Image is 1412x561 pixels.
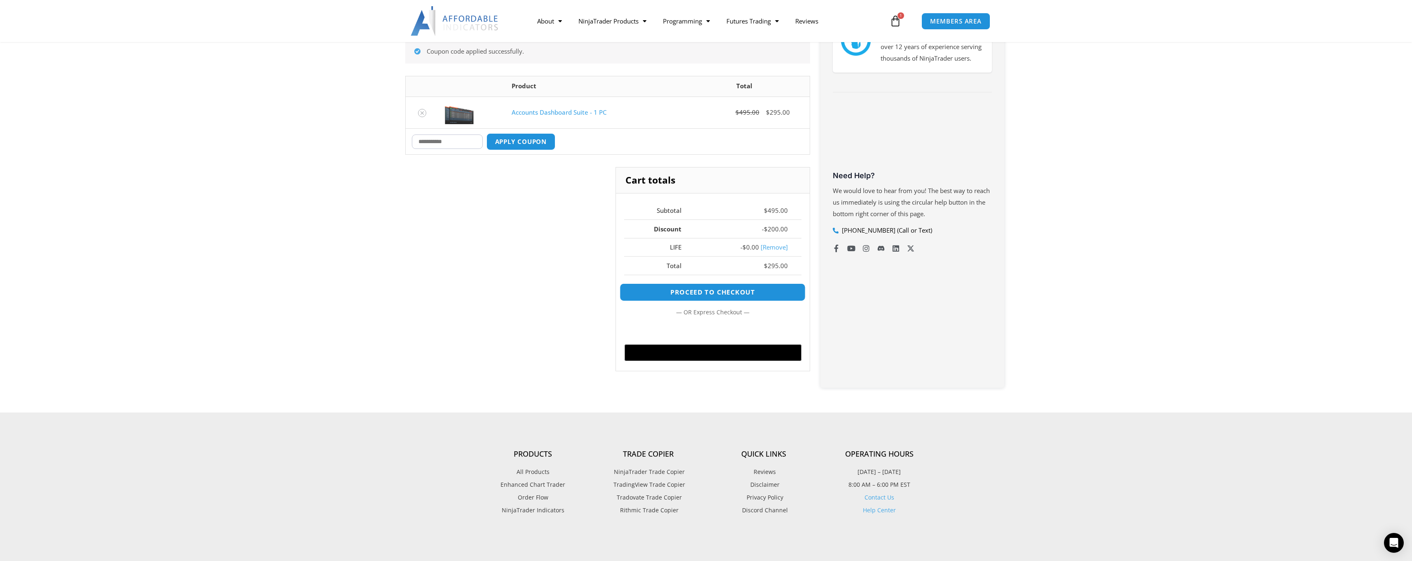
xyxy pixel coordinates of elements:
[591,479,706,490] a: TradingView Trade Copier
[718,12,787,31] a: Futures Trading
[840,225,932,236] span: [PHONE_NUMBER] (Call or Text)
[405,38,810,64] div: Coupon code applied successfully.
[706,467,822,477] a: Reviews
[833,107,992,169] iframe: Customer reviews powered by Trustpilot
[475,479,591,490] a: Enhanced Chart Trader
[706,492,822,503] a: Privacy Policy
[591,450,706,459] h4: Trade Copier
[611,479,685,490] span: TradingView Trade Copier
[512,108,606,116] a: Accounts Dashboard Suite - 1 PC
[623,322,803,342] iframe: Secure express checkout frame
[766,108,790,116] bdi: 295.00
[745,492,783,503] span: Privacy Policy
[822,467,937,477] p: [DATE] – [DATE]
[742,243,746,251] span: $
[735,108,739,116] span: $
[742,243,759,251] span: 0.00
[624,256,695,275] th: Total
[445,101,474,124] img: Screenshot 2024-08-26 155710eeeee | Affordable Indicators – NinjaTrader
[615,492,682,503] span: Tradovate Trade Copier
[787,12,827,31] a: Reviews
[764,206,768,214] span: $
[762,225,764,233] span: -
[411,6,499,36] img: LogoAI | Affordable Indicators – NinjaTrader
[505,76,679,97] th: Product
[612,467,685,477] span: NinjaTrader Trade Copier
[502,505,564,516] span: NinjaTrader Indicators
[518,492,548,503] span: Order Flow
[822,450,937,459] h4: Operating Hours
[865,493,894,501] a: Contact Us
[921,13,990,30] a: MEMBERS AREA
[624,307,801,318] p: — or —
[706,450,822,459] h4: Quick Links
[517,467,550,477] span: All Products
[418,109,426,117] a: Remove Accounts Dashboard Suite - 1 PC from cart
[486,133,556,150] button: Apply coupon
[475,467,591,477] a: All Products
[529,12,570,31] a: About
[625,344,801,361] button: Buy with GPay
[761,243,788,251] a: Remove life coupon
[591,492,706,503] a: Tradovate Trade Copier
[877,9,914,33] a: 1
[706,479,822,490] a: Disclaimer
[764,262,788,270] bdi: 295.00
[591,467,706,477] a: NinjaTrader Trade Copier
[706,505,822,516] a: Discord Channel
[624,219,695,238] th: Discount
[833,171,992,180] h3: Need Help?
[822,479,937,490] p: 8:00 AM – 6:00 PM EST
[475,505,591,516] a: NinjaTrader Indicators
[764,262,768,270] span: $
[616,167,809,193] h2: Cart totals
[764,206,788,214] bdi: 495.00
[735,108,759,116] bdi: 495.00
[740,505,788,516] span: Discord Channel
[863,506,896,514] a: Help Center
[475,450,591,459] h4: Products
[1384,533,1404,553] div: Open Intercom Messenger
[591,505,706,516] a: Rithmic Trade Copier
[752,467,776,477] span: Reviews
[570,12,655,31] a: NinjaTrader Products
[897,12,904,19] span: 1
[624,202,695,220] th: Subtotal
[930,18,982,24] span: MEMBERS AREA
[618,505,679,516] span: Rithmic Trade Copier
[748,479,780,490] span: Disclaimer
[881,30,984,64] p: We have a strong foundation with over 12 years of experience serving thousands of NinjaTrader users.
[624,238,695,257] th: LIFE
[620,283,806,301] a: Proceed to checkout
[764,225,788,233] bdi: 200.00
[695,238,801,257] td: -
[500,479,565,490] span: Enhanced Chart Trader
[764,225,768,233] span: $
[529,12,888,31] nav: Menu
[833,186,990,218] span: We would love to hear from you! The best way to reach us immediately is using the circular help b...
[475,492,591,503] a: Order Flow
[679,76,810,97] th: Total
[766,108,770,116] span: $
[655,12,718,31] a: Programming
